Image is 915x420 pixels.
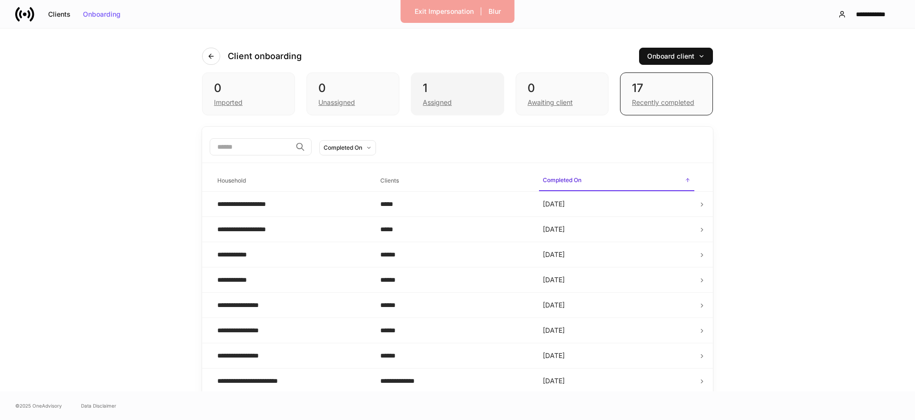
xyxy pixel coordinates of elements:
h6: Clients [380,176,399,185]
div: 17 [632,81,701,96]
div: Exit Impersonation [415,8,474,15]
span: Completed On [539,171,694,191]
td: [DATE] [535,318,698,343]
span: Clients [376,171,532,191]
div: 1Assigned [411,72,504,115]
div: 0Unassigned [306,72,399,115]
td: [DATE] [535,242,698,267]
div: 0 [528,81,597,96]
td: [DATE] [535,293,698,318]
td: [DATE] [535,267,698,293]
td: [DATE] [535,217,698,242]
button: Completed On [319,140,376,155]
div: Unassigned [318,98,355,107]
td: [DATE] [535,343,698,369]
a: Data Disclaimer [81,402,116,410]
h4: Client onboarding [228,51,302,62]
div: 0Imported [202,72,295,115]
div: Blur [488,8,501,15]
td: [DATE] [535,369,698,394]
div: 0 [214,81,283,96]
span: © 2025 OneAdvisory [15,402,62,410]
div: 17Recently completed [620,72,713,115]
div: Onboarding [83,11,121,18]
button: Clients [42,7,77,22]
div: Onboard client [647,53,705,60]
button: Exit Impersonation [408,4,480,19]
div: Clients [48,11,71,18]
td: [DATE] [535,192,698,217]
div: Completed On [324,143,362,152]
div: Imported [214,98,243,107]
div: 0 [318,81,387,96]
button: Onboarding [77,7,127,22]
h6: Household [217,176,246,185]
div: Awaiting client [528,98,573,107]
div: 0Awaiting client [516,72,609,115]
span: Household [213,171,369,191]
div: 1 [423,81,492,96]
div: Assigned [423,98,452,107]
button: Onboard client [639,48,713,65]
h6: Completed On [543,175,581,184]
button: Blur [482,4,507,19]
div: Recently completed [632,98,694,107]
